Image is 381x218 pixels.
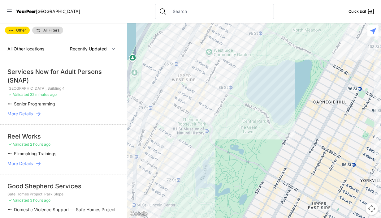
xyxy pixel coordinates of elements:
span: Senior Programming [14,101,55,106]
span: YourPeer [16,9,36,14]
a: More Details [7,160,119,167]
p: Safe Homes Project: Park Slope [7,192,119,197]
a: Other [5,27,30,34]
span: 2 hours ago [30,142,50,147]
a: Open this area in Google Maps (opens a new window) [128,210,149,218]
span: Filmmaking Trainings [14,151,56,156]
span: More Details [7,160,33,167]
button: Map camera controls [366,203,378,215]
span: All Filters [43,28,59,32]
span: Domestic Violence Support — Safe Homes Project [14,207,116,212]
p: [GEOGRAPHIC_DATA], Building 4 [7,86,119,91]
img: Google [128,210,149,218]
a: YourPeer[GEOGRAPHIC_DATA] [16,10,80,13]
input: Search [169,8,270,15]
span: 3 hours ago [30,198,50,203]
div: Good Shepherd Services [7,182,119,190]
span: All Other locations [7,46,44,51]
span: 32 minutes ago [30,92,57,97]
span: ✓ Validated [9,198,29,203]
a: All Filters [32,27,63,34]
span: More Details [7,111,33,117]
div: Services Now for Adult Persons (SNAP) [7,67,119,85]
a: Quick Exit [349,8,375,15]
a: More Details [7,111,119,117]
span: [GEOGRAPHIC_DATA] [36,9,80,14]
span: ✓ Validated [9,142,29,147]
span: Quick Exit [349,9,366,14]
span: Other [16,28,26,32]
div: Reel Works [7,132,119,141]
span: ✓ Validated [9,92,29,97]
